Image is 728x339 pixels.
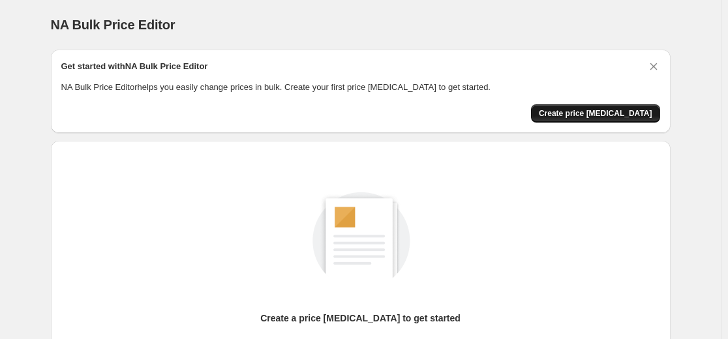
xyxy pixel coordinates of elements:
[260,312,461,325] p: Create a price [MEDICAL_DATA] to get started
[61,60,208,73] h2: Get started with NA Bulk Price Editor
[61,81,660,94] p: NA Bulk Price Editor helps you easily change prices in bulk. Create your first price [MEDICAL_DAT...
[531,104,660,123] button: Create price change job
[647,60,660,73] button: Dismiss card
[539,108,652,119] span: Create price [MEDICAL_DATA]
[51,18,175,32] span: NA Bulk Price Editor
